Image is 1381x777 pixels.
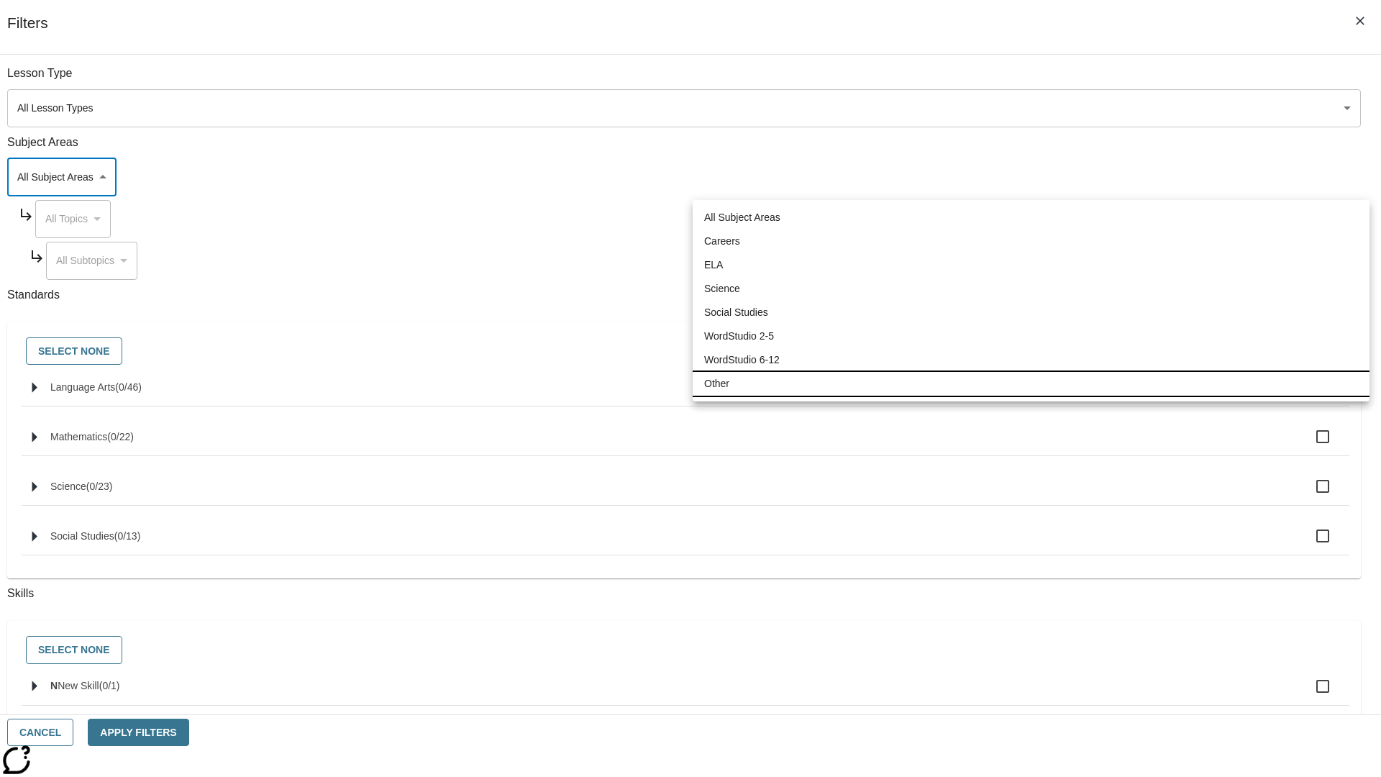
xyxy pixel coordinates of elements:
li: WordStudio 6-12 [693,348,1369,372]
li: WordStudio 2-5 [693,324,1369,348]
li: Social Studies [693,301,1369,324]
li: Other [693,372,1369,396]
li: All Subject Areas [693,206,1369,230]
ul: Select a Subject Area [693,200,1369,401]
li: Science [693,277,1369,301]
li: ELA [693,253,1369,277]
li: Careers [693,230,1369,253]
